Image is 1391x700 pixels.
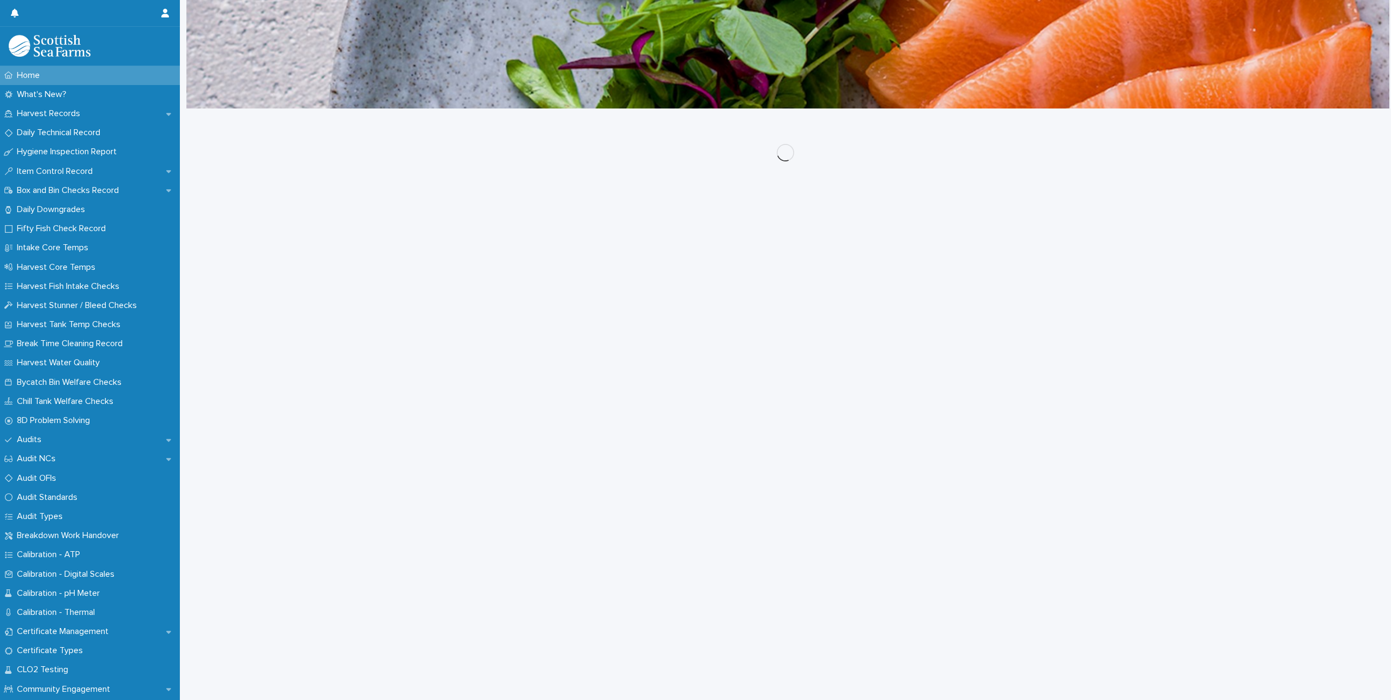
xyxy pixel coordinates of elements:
[13,435,50,445] p: Audits
[13,645,92,656] p: Certificate Types
[13,319,129,330] p: Harvest Tank Temp Checks
[13,607,104,618] p: Calibration - Thermal
[13,530,128,541] p: Breakdown Work Handover
[13,396,122,407] p: Chill Tank Welfare Checks
[13,166,101,177] p: Item Control Record
[13,684,119,695] p: Community Engagement
[13,300,146,311] p: Harvest Stunner / Bleed Checks
[13,262,104,273] p: Harvest Core Temps
[13,185,128,196] p: Box and Bin Checks Record
[13,626,117,637] p: Certificate Management
[13,224,114,234] p: Fifty Fish Check Record
[13,492,86,503] p: Audit Standards
[9,35,90,57] img: mMrefqRFQpe26GRNOUkG
[13,377,130,388] p: Bycatch Bin Welfare Checks
[13,243,97,253] p: Intake Core Temps
[13,204,94,215] p: Daily Downgrades
[13,70,49,81] p: Home
[13,415,99,426] p: 8D Problem Solving
[13,281,128,292] p: Harvest Fish Intake Checks
[13,339,131,349] p: Break Time Cleaning Record
[13,511,71,522] p: Audit Types
[13,89,75,100] p: What's New?
[13,569,123,580] p: Calibration - Digital Scales
[13,473,65,484] p: Audit OFIs
[13,454,64,464] p: Audit NCs
[13,588,108,599] p: Calibration - pH Meter
[13,358,108,368] p: Harvest Water Quality
[13,108,89,119] p: Harvest Records
[13,128,109,138] p: Daily Technical Record
[13,665,77,675] p: CLO2 Testing
[13,550,89,560] p: Calibration - ATP
[13,147,125,157] p: Hygiene Inspection Report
